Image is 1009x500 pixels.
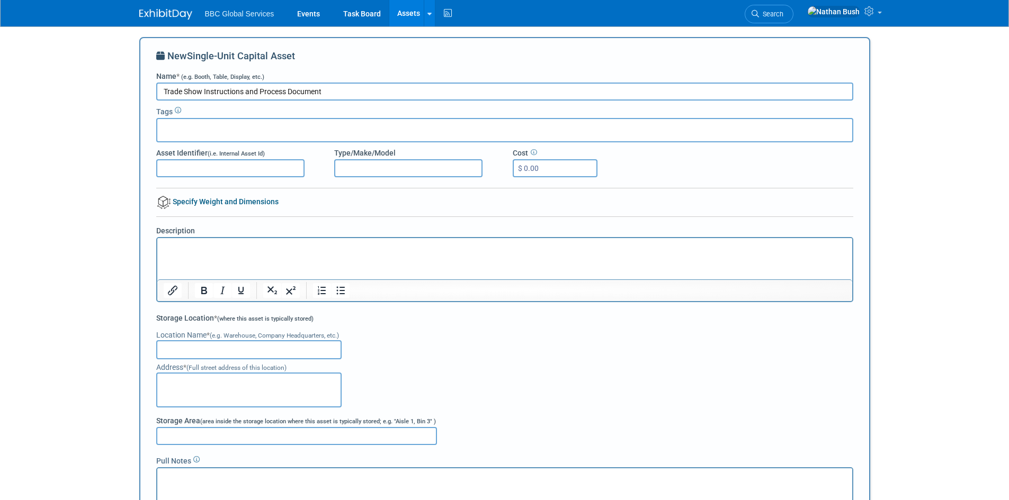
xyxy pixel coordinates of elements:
[208,150,265,157] span: (i.e. Internal Asset Id)
[156,197,279,206] a: Specify Weight and Dimensions
[156,362,853,372] div: Address
[200,418,436,425] span: (area inside the storage location where this asset is typically stored; e.g. "Aisle 1, Bin 3" )
[156,330,853,340] div: Location Name
[513,149,528,157] span: Cost
[759,10,783,18] span: Search
[745,5,793,23] a: Search
[157,238,852,279] iframe: Rich Text Area
[210,332,339,339] small: (e.g. Warehouse, Company Headquarters, etc.)
[156,148,265,158] label: Asset Identifier
[263,283,281,298] button: Subscript
[187,50,295,61] span: Single-Unit Capital Asset
[195,283,213,298] button: Bold
[313,283,331,298] button: Numbered list
[282,283,300,298] button: Superscript
[232,283,250,298] button: Underline
[181,74,264,80] span: (e.g. Booth, Table, Display, etc.)
[186,364,287,371] small: (Full street address of this location)
[217,315,314,322] span: (where this asset is typically stored)
[156,71,264,81] label: Name
[156,453,853,466] div: Pull Notes
[156,415,436,426] label: Storage Area
[205,10,274,18] span: BBC Global Services
[164,283,182,298] button: Insert/edit link
[156,104,853,117] div: Tags
[332,283,350,298] button: Bullet list
[139,9,192,20] img: ExhibitDay
[157,196,171,209] img: bvolume.png
[156,225,195,236] label: Description
[156,313,314,323] label: Storage Location
[213,283,231,298] button: Italic
[807,6,860,17] img: Nathan Bush
[156,49,853,71] div: New
[334,148,396,158] label: Type/Make/Model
